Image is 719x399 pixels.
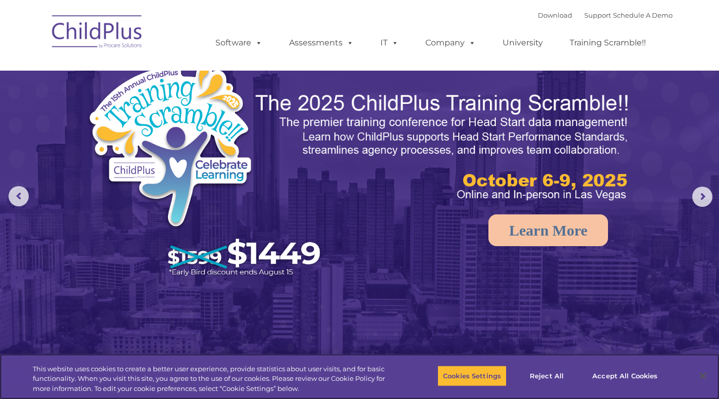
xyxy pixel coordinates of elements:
a: Download [538,11,572,19]
a: Company [415,33,486,53]
a: Schedule A Demo [613,11,673,19]
button: Accept All Cookies [587,365,663,386]
img: ChildPlus by Procare Solutions [47,8,148,59]
a: IT [370,33,409,53]
div: This website uses cookies to create a better user experience, provide statistics about user visit... [33,364,396,394]
button: Reject All [515,365,578,386]
a: Support [584,11,611,19]
a: University [492,33,553,53]
button: Close [692,365,714,387]
a: Training Scramble!! [560,33,656,53]
font: | [538,11,673,19]
button: Cookies Settings [437,365,507,386]
a: Assessments [279,33,364,53]
a: Software [205,33,272,53]
a: Learn More [488,214,608,246]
